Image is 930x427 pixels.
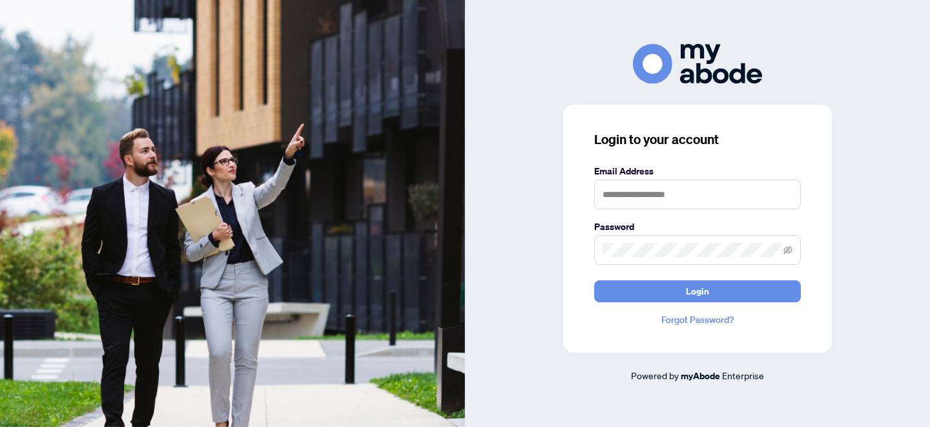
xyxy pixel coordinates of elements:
[722,370,764,381] span: Enterprise
[594,220,801,234] label: Password
[686,281,709,302] span: Login
[783,245,792,255] span: eye-invisible
[594,313,801,327] a: Forgot Password?
[594,280,801,302] button: Login
[633,44,762,83] img: ma-logo
[594,164,801,178] label: Email Address
[681,369,720,383] a: myAbode
[594,130,801,149] h3: Login to your account
[631,370,679,381] span: Powered by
